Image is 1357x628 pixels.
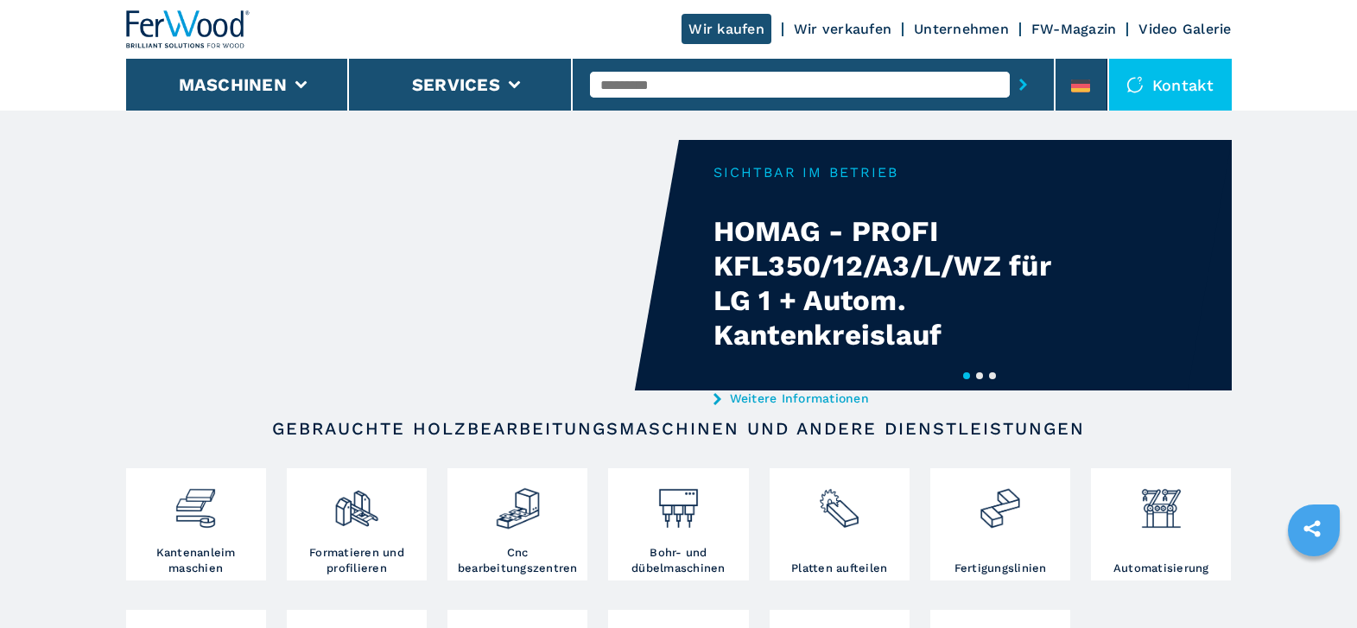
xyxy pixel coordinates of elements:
button: 2 [976,372,983,379]
a: Unternehmen [914,21,1009,37]
img: Ferwood [126,10,250,48]
a: Weitere Informationen [713,391,1052,405]
a: Bohr- und dübelmaschinen [608,468,748,580]
h2: Gebrauchte Holzbearbeitungsmaschinen und andere Dienstleistungen [181,418,1176,439]
a: Cnc bearbeitungszentren [447,468,587,580]
img: automazione.png [1138,473,1184,531]
h3: Automatisierung [1113,561,1209,576]
div: Kontakt [1109,59,1232,111]
video: Your browser does not support the video tag. [126,140,679,390]
a: Automatisierung [1091,468,1231,580]
img: centro_di_lavoro_cnc_2.png [495,473,541,531]
h3: Fertigungslinien [954,561,1047,576]
a: Wir kaufen [682,14,771,44]
h3: Bohr- und dübelmaschinen [612,545,744,576]
img: foratrici_inseritrici_2.png [656,473,701,531]
img: sezionatrici_2.png [816,473,862,531]
button: 1 [963,372,970,379]
button: Maschinen [179,74,287,95]
button: Services [412,74,500,95]
a: FW-Magazin [1031,21,1117,37]
button: 3 [989,372,996,379]
h3: Formatieren und profilieren [291,545,422,576]
h3: Kantenanleim maschien [130,545,262,576]
a: sharethis [1290,507,1334,550]
img: squadratrici_2.png [333,473,379,531]
h3: Cnc bearbeitungszentren [452,545,583,576]
button: submit-button [1010,65,1037,105]
a: Kantenanleim maschien [126,468,266,580]
a: Fertigungslinien [930,468,1070,580]
a: Platten aufteilen [770,468,910,580]
img: Kontakt [1126,76,1144,93]
h3: Platten aufteilen [791,561,887,576]
a: Wir verkaufen [794,21,891,37]
img: linee_di_produzione_2.png [977,473,1023,531]
a: Video Galerie [1138,21,1231,37]
img: bordatrici_1.png [173,473,219,531]
a: Formatieren und profilieren [287,468,427,580]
